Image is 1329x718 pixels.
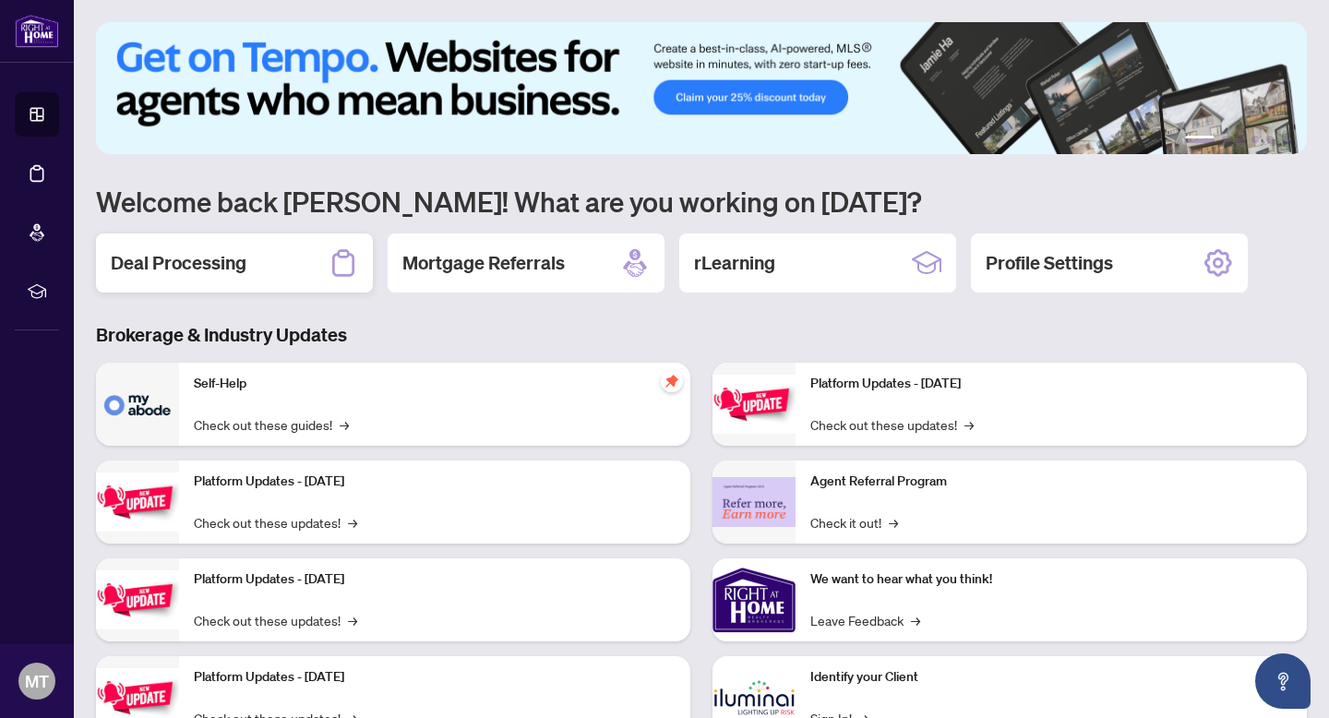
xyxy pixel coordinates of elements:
[911,610,920,630] span: →
[1266,136,1274,143] button: 5
[964,414,974,435] span: →
[194,667,676,688] p: Platform Updates - [DATE]
[1237,136,1244,143] button: 3
[194,569,676,590] p: Platform Updates - [DATE]
[712,375,796,433] img: Platform Updates - June 23, 2025
[111,250,246,276] h2: Deal Processing
[810,610,920,630] a: Leave Feedback→
[810,512,898,533] a: Check it out!→
[1255,653,1311,709] button: Open asap
[889,512,898,533] span: →
[986,250,1113,276] h2: Profile Settings
[810,667,1292,688] p: Identify your Client
[810,374,1292,394] p: Platform Updates - [DATE]
[194,610,357,630] a: Check out these updates!→
[194,512,357,533] a: Check out these updates!→
[194,472,676,492] p: Platform Updates - [DATE]
[1251,136,1259,143] button: 4
[1185,136,1215,143] button: 1
[194,414,349,435] a: Check out these guides!→
[661,370,683,392] span: pushpin
[810,569,1292,590] p: We want to hear what you think!
[25,668,49,694] span: MT
[402,250,565,276] h2: Mortgage Referrals
[1222,136,1229,143] button: 2
[15,14,59,48] img: logo
[348,610,357,630] span: →
[96,570,179,628] img: Platform Updates - July 21, 2025
[96,363,179,446] img: Self-Help
[712,558,796,641] img: We want to hear what you think!
[1281,136,1288,143] button: 6
[810,472,1292,492] p: Agent Referral Program
[340,414,349,435] span: →
[96,322,1307,348] h3: Brokerage & Industry Updates
[194,374,676,394] p: Self-Help
[96,473,179,531] img: Platform Updates - September 16, 2025
[694,250,775,276] h2: rLearning
[96,184,1307,219] h1: Welcome back [PERSON_NAME]! What are you working on [DATE]?
[348,512,357,533] span: →
[810,414,974,435] a: Check out these updates!→
[96,22,1307,154] img: Slide 0
[712,477,796,528] img: Agent Referral Program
